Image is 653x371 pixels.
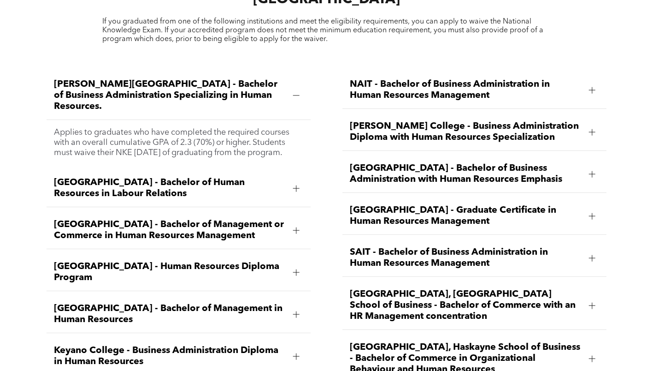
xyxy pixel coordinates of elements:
span: NAIT - Bachelor of Business Administration in Human Resources Management [350,79,582,101]
span: [GEOGRAPHIC_DATA] - Human Resources Diploma Program [54,261,286,283]
span: If you graduated from one of the following institutions and meet the eligibility requirements, yo... [102,18,543,43]
span: [GEOGRAPHIC_DATA] - Bachelor of Business Administration with Human Resources Emphasis [350,163,582,185]
span: Keyano College - Business Administration Diploma in Human Resources [54,345,286,367]
span: [GEOGRAPHIC_DATA] - Graduate Certificate in Human Resources Management [350,205,582,227]
span: SAIT - Bachelor of Business Administration in Human Resources Management [350,247,582,269]
span: [PERSON_NAME][GEOGRAPHIC_DATA] - Bachelor of Business Administration Specializing in Human Resour... [54,79,286,112]
span: [GEOGRAPHIC_DATA] - Bachelor of Management in Human Resources [54,303,286,325]
span: [GEOGRAPHIC_DATA] - Bachelor of Management or Commerce in Human Resources Management [54,219,286,241]
p: Applies to graduates who have completed the required courses with an overall cumulative GPA of 2.... [54,127,303,158]
span: [GEOGRAPHIC_DATA], [GEOGRAPHIC_DATA] School of Business - Bachelor of Commerce with an HR Managem... [350,289,582,322]
span: [PERSON_NAME] College - Business Administration Diploma with Human Resources Specialization [350,121,582,143]
span: [GEOGRAPHIC_DATA] - Bachelor of Human Resources in Labour Relations [54,177,286,199]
